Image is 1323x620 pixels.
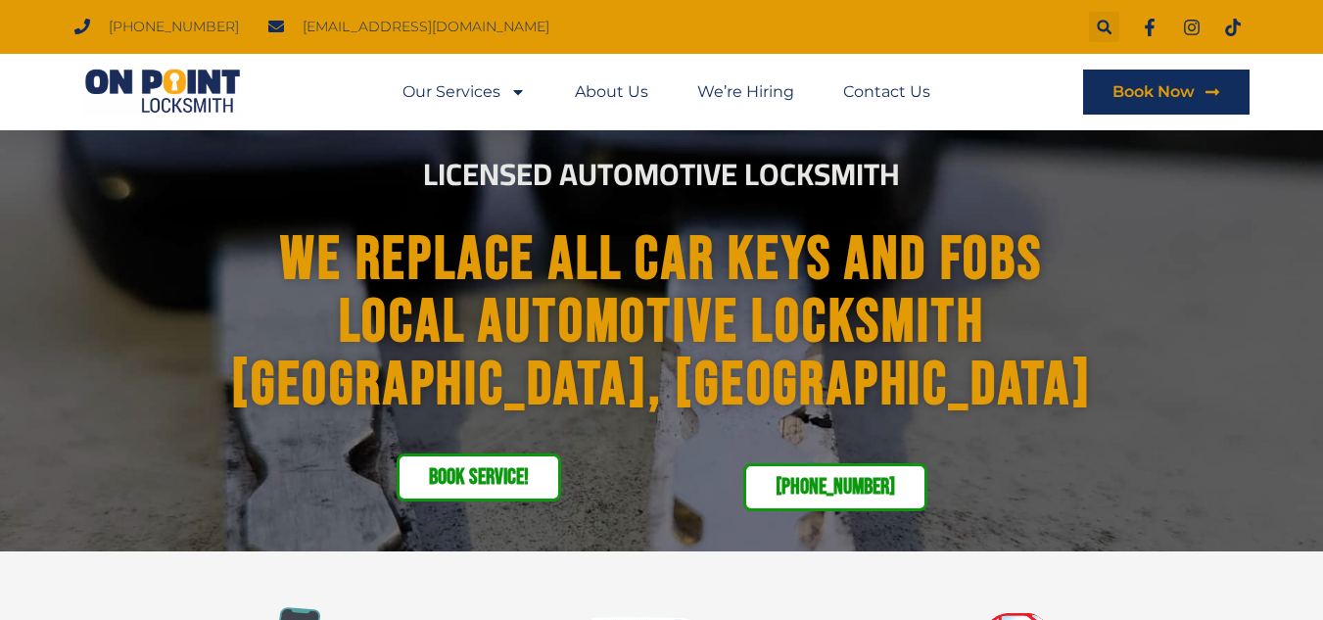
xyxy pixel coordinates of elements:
[298,14,549,40] span: [EMAIL_ADDRESS][DOMAIN_NAME]
[104,14,239,40] span: [PHONE_NUMBER]
[743,463,927,511] a: [PHONE_NUMBER]
[402,70,930,115] nav: Menu
[429,466,529,489] span: Book service!
[1112,84,1195,100] span: Book Now
[776,476,895,499] span: [PHONE_NUMBER]
[843,70,930,115] a: Contact Us
[402,70,526,115] a: Our Services
[697,70,794,115] a: We’re Hiring
[134,229,1190,417] h1: We Replace all Car Keys and Fobs Local Automotive Locksmith [GEOGRAPHIC_DATA], [GEOGRAPHIC_DATA]
[1083,70,1250,115] a: Book Now
[1089,12,1119,42] div: Search
[575,70,648,115] a: About Us
[120,160,1204,190] h2: Licensed Automotive Locksmith
[397,453,561,501] a: Book service!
